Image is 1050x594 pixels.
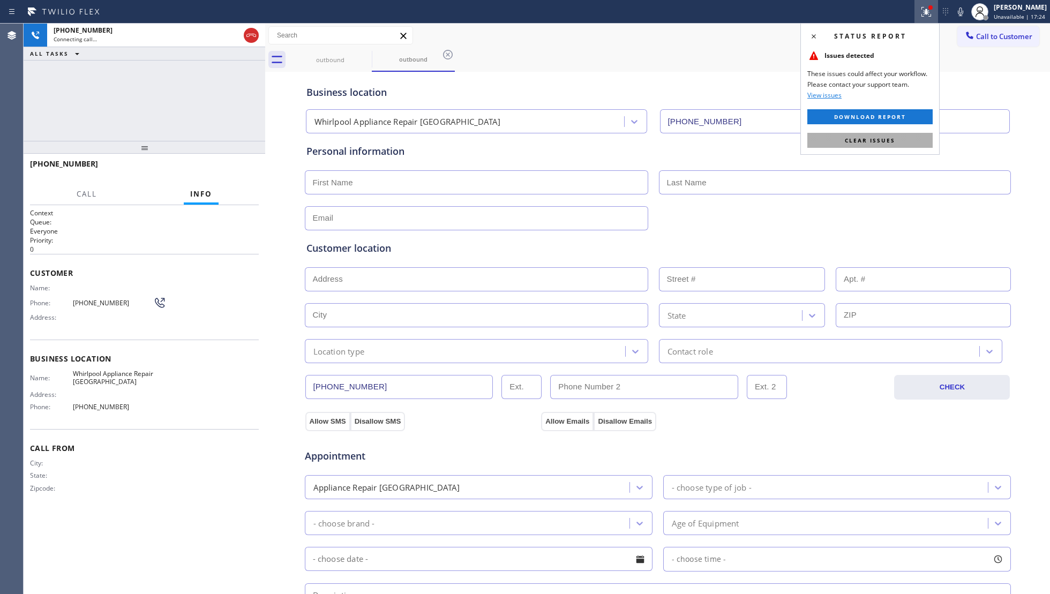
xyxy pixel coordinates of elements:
[672,554,726,564] span: - choose time -
[305,267,648,291] input: Address
[976,32,1032,41] span: Call to Customer
[672,517,739,529] div: Age of Equipment
[30,159,98,169] span: [PHONE_NUMBER]
[501,375,542,399] input: Ext.
[667,345,713,357] div: Contact role
[73,299,153,307] span: [PHONE_NUMBER]
[305,449,539,463] span: Appointment
[30,484,73,492] span: Zipcode:
[957,26,1039,47] button: Call to Customer
[30,245,259,254] p: 0
[54,35,97,43] span: Connecting call…
[30,443,259,453] span: Call From
[313,481,460,493] div: Appliance Repair [GEOGRAPHIC_DATA]
[30,268,259,278] span: Customer
[30,354,259,364] span: Business location
[836,303,1011,327] input: ZIP
[305,412,350,431] button: Allow SMS
[305,170,648,194] input: First Name
[836,267,1011,291] input: Apt. #
[70,184,103,205] button: Call
[994,13,1045,20] span: Unavailable | 17:24
[953,4,968,19] button: Mute
[306,85,1009,100] div: Business location
[667,309,686,321] div: State
[305,206,648,230] input: Email
[373,55,454,63] div: outbound
[305,375,493,399] input: Phone Number
[30,217,259,227] h2: Queue:
[54,26,112,35] span: [PHONE_NUMBER]
[30,390,73,398] span: Address:
[190,189,212,199] span: Info
[30,374,73,382] span: Name:
[73,370,153,386] span: Whirlpool Appliance Repair [GEOGRAPHIC_DATA]
[659,170,1011,194] input: Last Name
[550,375,738,399] input: Phone Number 2
[313,517,375,529] div: - choose brand -
[244,28,259,43] button: Hang up
[30,227,259,236] p: Everyone
[30,459,73,467] span: City:
[314,116,501,128] div: Whirlpool Appliance Repair [GEOGRAPHIC_DATA]
[30,403,73,411] span: Phone:
[747,375,787,399] input: Ext. 2
[30,471,73,479] span: State:
[541,412,594,431] button: Allow Emails
[305,303,648,327] input: City
[269,27,412,44] input: Search
[306,144,1009,159] div: Personal information
[73,403,153,411] span: [PHONE_NUMBER]
[994,3,1047,12] div: [PERSON_NAME]
[30,208,259,217] h1: Context
[350,412,406,431] button: Disallow SMS
[77,189,97,199] span: Call
[659,267,826,291] input: Street #
[894,375,1010,400] button: CHECK
[30,284,73,292] span: Name:
[306,241,1009,255] div: Customer location
[660,109,1010,133] input: Phone Number
[672,481,752,493] div: - choose type of job -
[594,412,656,431] button: Disallow Emails
[290,56,371,64] div: outbound
[313,345,365,357] div: Location type
[24,47,90,60] button: ALL TASKS
[30,299,73,307] span: Phone:
[305,547,652,571] input: - choose date -
[30,50,69,57] span: ALL TASKS
[30,313,73,321] span: Address:
[30,236,259,245] h2: Priority:
[184,184,219,205] button: Info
